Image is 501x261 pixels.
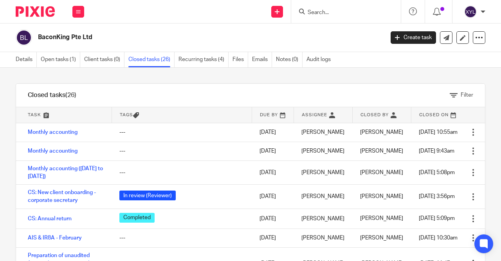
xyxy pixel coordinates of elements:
[65,92,76,98] span: (26)
[419,194,455,199] span: [DATE] 3:56pm
[84,52,124,67] a: Client tasks (0)
[119,213,155,223] span: Completed
[28,190,96,203] a: CS: New client onboarding - corporate secretary
[419,235,458,241] span: [DATE] 10:30am
[360,170,403,175] span: [PERSON_NAME]
[252,160,294,185] td: [DATE]
[112,107,252,123] th: Tags
[16,6,55,17] img: Pixie
[391,31,436,44] a: Create task
[307,9,377,16] input: Search
[252,52,272,67] a: Emails
[360,194,403,199] span: [PERSON_NAME]
[119,147,244,155] div: ---
[28,235,82,241] a: AIS & IR8A - February
[232,52,248,67] a: Files
[28,148,77,154] a: Monthly accounting
[28,166,103,179] a: Monthly accounting ([DATE] to [DATE])
[252,142,294,160] td: [DATE]
[419,170,455,175] span: [DATE] 5:08pm
[464,5,477,18] img: svg%3E
[360,235,403,241] span: [PERSON_NAME]
[306,52,335,67] a: Audit logs
[294,123,352,142] td: [PERSON_NAME]
[178,52,229,67] a: Recurring tasks (4)
[252,123,294,142] td: [DATE]
[419,216,455,221] span: [DATE] 5:09pm
[294,229,352,247] td: [PERSON_NAME]
[294,160,352,185] td: [PERSON_NAME]
[16,29,32,46] img: svg%3E
[461,92,473,98] span: Filter
[119,169,244,176] div: ---
[294,185,352,209] td: [PERSON_NAME]
[119,234,244,242] div: ---
[252,185,294,209] td: [DATE]
[16,52,37,67] a: Details
[294,209,352,229] td: [PERSON_NAME]
[252,209,294,229] td: [DATE]
[28,216,72,221] a: CS: Annual return
[41,52,80,67] a: Open tasks (1)
[28,91,76,99] h1: Closed tasks
[128,52,175,67] a: Closed tasks (26)
[360,216,403,221] span: [PERSON_NAME]
[252,229,294,247] td: [DATE]
[119,191,176,200] span: In review (Reviewer)
[294,142,352,160] td: [PERSON_NAME]
[360,148,403,154] span: [PERSON_NAME]
[419,148,454,154] span: [DATE] 9:43am
[119,128,244,136] div: ---
[419,130,458,135] span: [DATE] 10:55am
[28,130,77,135] a: Monthly accounting
[360,130,403,135] span: [PERSON_NAME]
[38,33,311,41] h2: BaconKing Pte Ltd
[276,52,303,67] a: Notes (0)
